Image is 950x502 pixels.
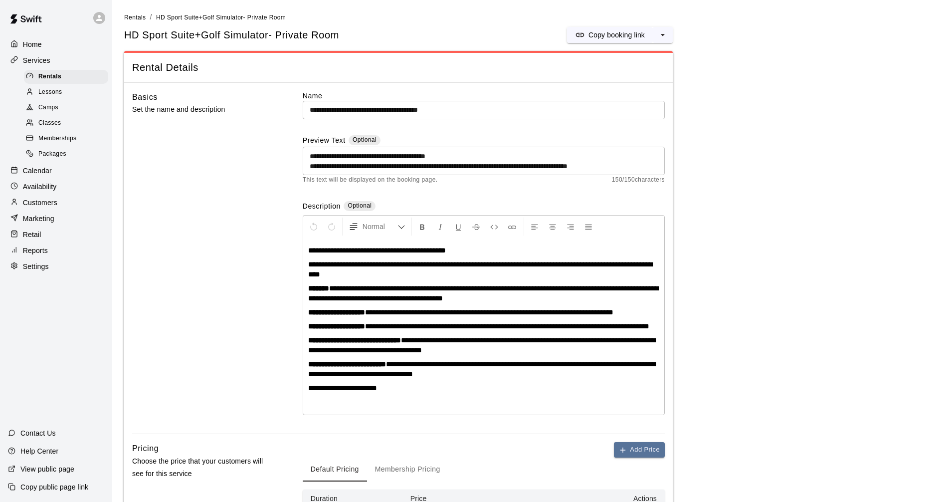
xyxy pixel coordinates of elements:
button: Undo [305,218,322,236]
button: Insert Link [504,218,521,236]
span: Packages [38,149,66,159]
h5: HD Sport Suite+Golf Simulator- Private Room [124,28,339,42]
a: Services [8,53,104,68]
div: split button [567,27,673,43]
label: Description [303,201,341,213]
a: Customers [8,195,104,210]
p: Reports [23,246,48,255]
a: Marketing [8,211,104,226]
p: Marketing [23,214,54,224]
span: HD Sport Suite+Golf Simulator- Private Room [156,14,286,21]
p: Retail [23,230,41,240]
button: Add Price [614,442,665,458]
p: Availability [23,182,57,192]
div: Lessons [24,85,108,99]
h6: Pricing [132,442,159,455]
p: Help Center [20,446,58,456]
a: Retail [8,227,104,242]
span: Lessons [38,87,62,97]
h6: Basics [132,91,158,104]
p: Services [23,55,50,65]
p: Customers [23,198,57,208]
div: Classes [24,116,108,130]
a: Availability [8,179,104,194]
button: Insert Code [486,218,503,236]
p: View public page [20,464,74,474]
label: Preview Text [303,135,346,147]
nav: breadcrumb [124,12,938,23]
a: Settings [8,259,104,274]
a: Packages [24,147,112,162]
span: Optional [348,202,372,209]
a: Home [8,37,104,52]
div: Rentals [24,70,108,84]
button: Left Align [526,218,543,236]
button: Format Bold [414,218,431,236]
span: Camps [38,103,58,113]
label: Name [303,91,665,101]
span: This text will be displayed on the booking page. [303,175,438,185]
span: Rentals [124,14,146,21]
a: Rentals [124,13,146,21]
p: Copy public page link [20,482,88,492]
button: Format Strikethrough [468,218,485,236]
button: Center Align [544,218,561,236]
span: Memberships [38,134,76,144]
span: Classes [38,118,61,128]
a: Rentals [24,69,112,84]
button: Copy booking link [567,27,653,43]
p: Set the name and description [132,103,271,116]
a: Camps [24,100,112,116]
a: Calendar [8,163,104,178]
div: Packages [24,147,108,161]
span: Rentals [38,72,61,82]
a: Memberships [24,131,112,147]
span: 150 / 150 characters [612,175,665,185]
button: select merge strategy [653,27,673,43]
button: Redo [323,218,340,236]
button: Formatting Options [345,218,409,236]
button: Right Align [562,218,579,236]
a: Classes [24,116,112,131]
button: Membership Pricing [367,458,448,482]
p: Settings [23,261,49,271]
p: Contact Us [20,428,56,438]
span: Optional [353,136,377,143]
p: Choose the price that your customers will see for this service [132,455,271,480]
a: Reports [8,243,104,258]
button: Format Italics [432,218,449,236]
p: Copy booking link [588,30,645,40]
p: Calendar [23,166,52,176]
p: Home [23,39,42,49]
li: / [150,12,152,22]
div: Memberships [24,132,108,146]
a: Lessons [24,84,112,100]
span: Rental Details [132,61,665,74]
button: Default Pricing [303,458,367,482]
button: Format Underline [450,218,467,236]
button: Justify Align [580,218,597,236]
span: Normal [363,222,397,232]
div: Camps [24,101,108,115]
